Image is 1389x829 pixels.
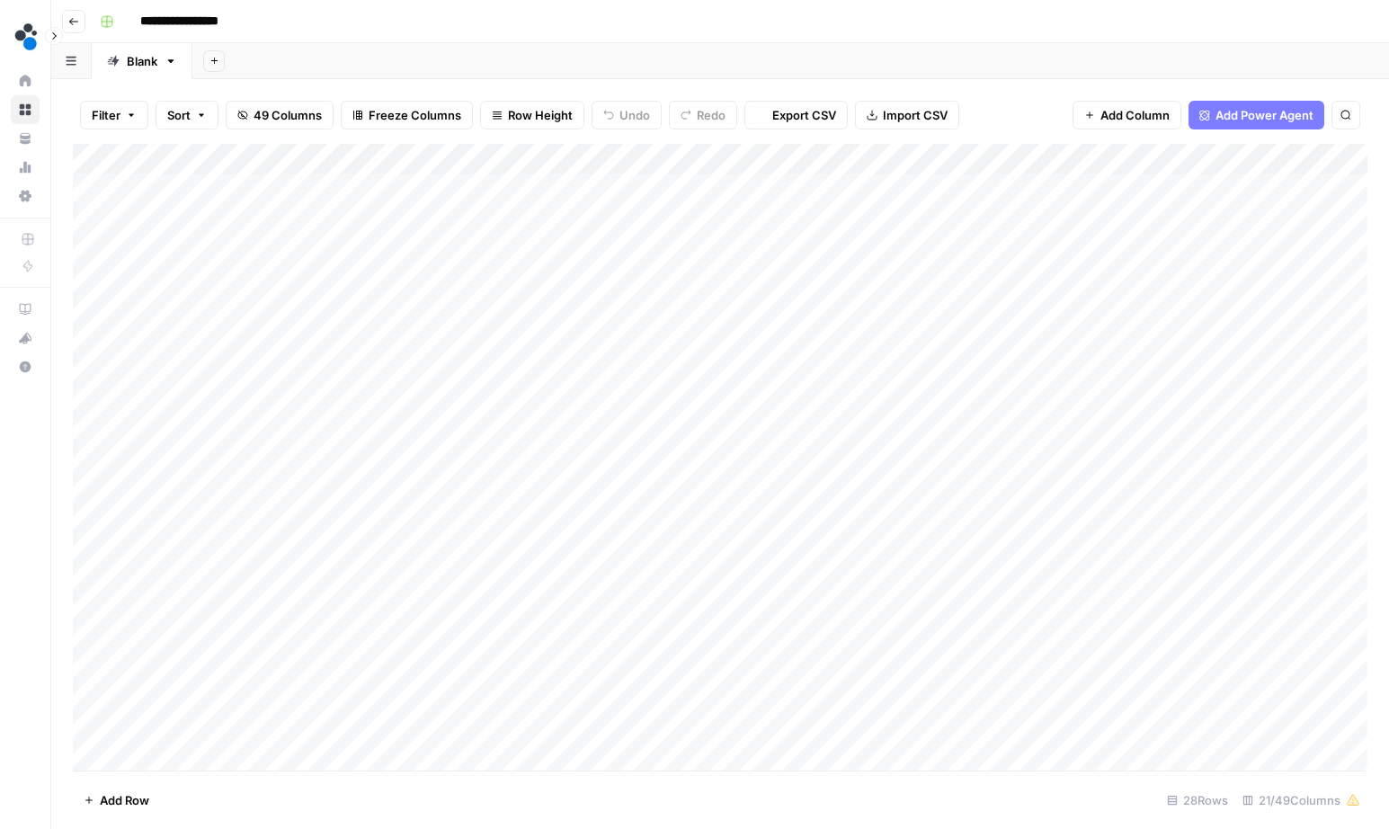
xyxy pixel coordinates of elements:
div: What's new? [12,325,39,352]
div: 21/49 Columns [1235,786,1367,815]
button: Add Column [1073,101,1181,129]
button: Undo [592,101,662,129]
a: Settings [11,182,40,210]
a: Your Data [11,124,40,153]
a: Usage [11,153,40,182]
span: Import CSV [883,106,948,124]
button: Row Height [480,101,584,129]
span: 49 Columns [254,106,322,124]
button: What's new? [11,324,40,352]
img: spot.ai Logo [11,21,43,53]
div: 28 Rows [1160,786,1235,815]
a: Blank [92,43,192,79]
span: Export CSV [772,106,836,124]
span: Undo [619,106,650,124]
button: Redo [669,101,737,129]
button: Add Power Agent [1189,101,1324,129]
button: Import CSV [855,101,959,129]
span: Sort [167,106,191,124]
div: Blank [127,52,157,70]
span: Filter [92,106,120,124]
a: AirOps Academy [11,295,40,324]
button: Filter [80,101,148,129]
a: Home [11,67,40,95]
span: Freeze Columns [369,106,461,124]
span: Add Row [100,791,149,809]
button: Help + Support [11,352,40,381]
span: Add Power Agent [1215,106,1313,124]
button: 49 Columns [226,101,334,129]
button: Freeze Columns [341,101,473,129]
button: Workspace: spot.ai [11,14,40,59]
span: Add Column [1100,106,1170,124]
button: Export CSV [744,101,848,129]
button: Add Row [73,786,160,815]
button: Sort [156,101,218,129]
span: Redo [697,106,726,124]
a: Browse [11,95,40,124]
span: Row Height [508,106,573,124]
